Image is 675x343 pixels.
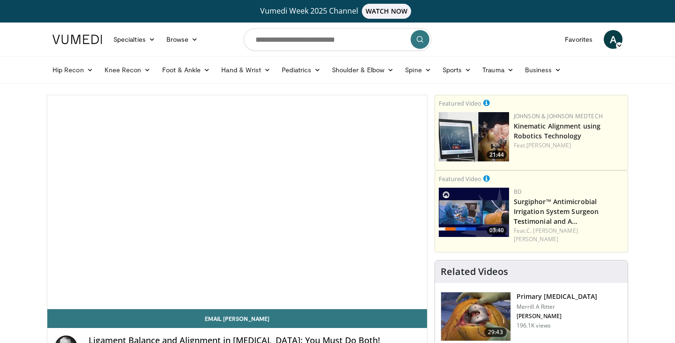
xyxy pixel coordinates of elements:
img: 85482610-0380-4aae-aa4a-4a9be0c1a4f1.150x105_q85_crop-smart_upscale.jpg [439,112,509,161]
div: Feat. [514,141,624,150]
a: Spine [399,61,436,79]
a: 29:43 Primary [MEDICAL_DATA] Merrill A Ritter [PERSON_NAME] 196.1K views [441,292,622,342]
a: Foot & Ankle [157,61,216,79]
p: 196.1K views [517,322,551,329]
h3: Primary [MEDICAL_DATA] [517,292,597,301]
a: C. [PERSON_NAME] [PERSON_NAME] [514,227,578,243]
a: Johnson & Johnson MedTech [514,112,603,120]
img: 297061_3.png.150x105_q85_crop-smart_upscale.jpg [441,292,510,341]
a: Vumedi Week 2025 ChannelWATCH NOW [54,4,621,19]
a: 03:40 [439,188,509,237]
a: Hip Recon [47,61,99,79]
a: Kinematic Alignment using Robotics Technology [514,122,601,140]
a: Knee Recon [99,61,157,79]
a: Hand & Wrist [216,61,276,79]
img: VuMedi Logo [52,35,102,44]
small: Featured Video [439,99,481,107]
a: Trauma [477,61,519,79]
span: WATCH NOW [362,4,412,19]
a: Business [519,61,567,79]
img: 70422da6-974a-44ac-bf9d-78c82a89d891.150x105_q85_crop-smart_upscale.jpg [439,188,509,237]
a: Surgiphor™ Antimicrobial Irrigation System Surgeon Testimonial and A… [514,197,599,226]
input: Search topics, interventions [244,28,431,51]
h4: Related Videos [441,266,508,277]
a: Favorites [559,30,598,49]
a: BD [514,188,522,196]
p: [PERSON_NAME] [517,313,597,320]
p: Merrill A Ritter [517,303,597,311]
div: Feat. [514,227,624,244]
a: A [604,30,622,49]
a: 21:44 [439,112,509,161]
a: Specialties [108,30,161,49]
span: 29:43 [484,328,507,337]
video-js: Video Player [47,95,427,309]
a: Sports [437,61,477,79]
a: Shoulder & Elbow [326,61,399,79]
small: Featured Video [439,175,481,183]
a: Browse [161,30,204,49]
a: [PERSON_NAME] [526,141,571,149]
span: 21:44 [487,151,507,159]
a: Email [PERSON_NAME] [47,309,427,328]
span: 03:40 [487,226,507,235]
a: Pediatrics [276,61,326,79]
